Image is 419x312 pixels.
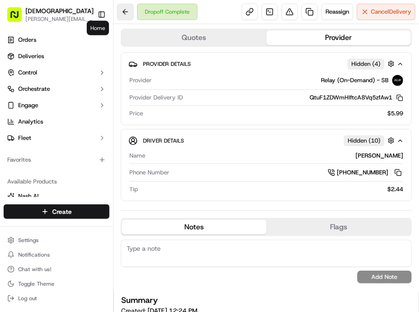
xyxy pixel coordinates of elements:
img: relay_logo_black.png [392,75,403,86]
a: 💻API Documentation [73,92,149,108]
button: CancelDelivery [357,4,415,20]
span: Phone Number [129,168,169,177]
button: Chat with us! [4,263,109,276]
button: QtuF1ZDWmHIftcA8Vq5zfAw1 [310,94,403,102]
div: Home [87,21,109,35]
div: 📗 [9,96,16,104]
button: Provider [266,30,411,45]
span: API Documentation [86,95,146,104]
span: Fleet [18,134,31,142]
button: [DEMOGRAPHIC_DATA][PERSON_NAME][EMAIL_ADDRESS][DOMAIN_NAME] [4,4,94,25]
button: Create [4,204,109,219]
span: Nash AI [18,192,39,200]
span: Create [52,207,72,216]
button: Driver DetailsHidden (10) [128,133,404,148]
button: Fleet [4,131,109,145]
input: Got a question? Start typing here... [24,22,163,32]
div: $2.44 [142,185,403,193]
button: Start new chat [154,53,165,64]
span: Knowledge Base [18,95,69,104]
span: Chat with us! [18,266,51,273]
a: 📗Knowledge Base [5,92,73,108]
button: [PERSON_NAME][EMAIL_ADDRESS][DOMAIN_NAME] [25,15,94,23]
div: [PERSON_NAME] [149,152,403,160]
button: Flags [266,220,411,234]
span: Hidden ( 4 ) [351,60,380,68]
span: [PHONE_NUMBER] [337,168,388,177]
span: Notifications [18,251,50,258]
button: Notifications [4,248,109,261]
a: [PHONE_NUMBER] [328,168,403,178]
button: Log out [4,292,109,305]
div: Favorites [4,153,109,167]
button: Reassign [321,4,353,20]
span: Engage [18,101,38,109]
button: Notes [122,220,266,234]
span: Provider Delivery ID [129,94,183,102]
span: Deliveries [18,52,44,60]
button: Hidden (10) [344,135,397,146]
span: Reassign [325,8,349,16]
a: Orders [4,33,109,47]
button: Hidden (4) [347,58,397,69]
a: Analytics [4,114,109,129]
span: Provider [129,76,152,84]
span: Name [129,152,145,160]
a: Deliveries [4,49,109,64]
span: Analytics [18,118,43,126]
span: Price [129,109,143,118]
span: $5.99 [387,109,403,118]
div: Available Products [4,174,109,189]
span: Tip [129,185,138,193]
button: Control [4,65,109,80]
span: Log out [18,295,37,302]
button: Orchestrate [4,82,109,96]
div: Start new chat [31,50,149,59]
button: [DEMOGRAPHIC_DATA] [25,6,94,15]
span: Relay (On-Demand) - SB [321,76,389,84]
h3: Summary [121,296,158,304]
button: Settings [4,234,109,247]
span: Driver Details [143,137,184,144]
button: Provider DetailsHidden (4) [128,56,404,71]
button: Nash AI [4,189,109,203]
img: 1736555255976-a54dd68f-1ca7-489b-9aae-adbdc363a1c4 [9,50,25,67]
div: We're available if you need us! [31,59,115,67]
button: Quotes [122,30,266,45]
button: Engage [4,98,109,113]
span: Pylon [90,118,110,124]
span: Settings [18,237,39,244]
span: Control [18,69,37,77]
button: Toggle Theme [4,277,109,290]
span: Provider Details [143,60,191,68]
span: Hidden ( 10 ) [348,137,380,145]
span: Toggle Theme [18,280,54,287]
span: Orders [18,36,36,44]
a: Powered byPylon [64,117,110,124]
a: Nash AI [7,192,106,200]
span: Orchestrate [18,85,50,93]
div: 💻 [77,96,84,104]
span: Cancel Delivery [371,8,411,16]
